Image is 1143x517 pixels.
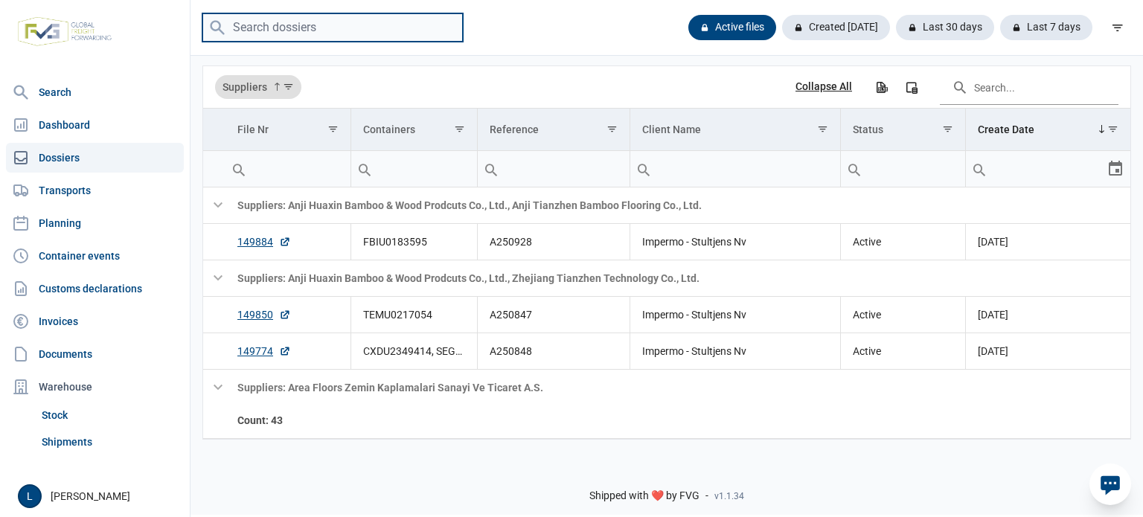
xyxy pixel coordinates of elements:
td: Impermo - Stultjens Nv [630,224,840,260]
div: Created [DATE] [782,15,890,40]
td: A250847 [477,297,630,333]
span: [DATE] [978,309,1008,321]
td: Filter cell [966,151,1130,187]
a: Dashboard [6,110,184,140]
a: 149884 [237,234,291,249]
div: Select [1107,151,1124,187]
div: Export all data to Excel [868,74,894,100]
a: Dossiers [6,143,184,173]
div: Collapse All [795,80,852,94]
span: Show filter options for column 'Client Name' [817,123,828,135]
a: Documents [6,339,184,369]
td: TEMU0217054 [350,297,477,333]
div: Search box [630,151,657,187]
span: [DATE] [978,345,1008,357]
td: Suppliers: Anji Huaxin Bamboo & Wood Prodcuts Co., Ltd., Zhejiang Tianzhen Technology Co., Ltd. [225,260,1130,297]
div: Client Name [642,123,701,135]
td: Filter cell [477,151,630,187]
a: Invoices [6,306,184,336]
input: Filter cell [225,151,350,187]
a: Container events [6,241,184,271]
button: L [18,484,42,508]
td: Filter cell [225,151,350,187]
div: Last 30 days [896,15,994,40]
span: v1.1.34 [714,490,744,502]
div: Suppliers [215,75,301,99]
div: Search box [225,151,252,187]
div: Data grid toolbar [215,66,1118,108]
span: Show filter options for column 'Create Date' [1107,123,1118,135]
div: Search box [351,151,378,187]
td: Suppliers: Anji Huaxin Bamboo & Wood Prodcuts Co., Ltd., Anji Tianzhen Bamboo Flooring Co., Ltd. [225,187,1130,224]
div: [PERSON_NAME] [18,484,181,508]
div: Column Chooser [898,74,925,100]
img: FVG - Global freight forwarding [12,11,118,52]
td: A250848 [477,333,630,370]
div: filter [1104,14,1131,41]
td: Collapse [203,370,225,406]
a: Stock [36,402,184,428]
div: Last 7 days [1000,15,1092,40]
div: Warehouse [6,372,184,402]
td: Suppliers: Area Floors Zemin Kaplamalari Sanayi Ve Ticaret A.S. [225,370,1130,406]
td: Column Status [841,109,966,151]
div: Search box [478,151,505,187]
td: Collapse [203,260,225,297]
td: Collapse [203,187,225,224]
input: Filter cell [351,151,477,187]
td: Column Reference [477,109,630,151]
span: Show filter options for column 'Status' [942,123,953,135]
td: Filter cell [841,151,966,187]
td: Active [841,333,966,370]
td: A250928 [477,224,630,260]
span: Show filter options for column 'Reference' [606,123,618,135]
td: Column File Nr [225,109,350,151]
a: Planning [6,208,184,238]
td: Filter cell [630,151,840,187]
span: - [705,489,708,503]
td: Filter cell [350,151,477,187]
td: Column Client Name [630,109,840,151]
div: Reference [490,123,539,135]
td: FBIU0183595 [350,224,477,260]
input: Filter cell [478,151,630,187]
div: Create Date [978,123,1034,135]
a: Transports [6,176,184,205]
td: CXDU2349414, SEGU1367849 [350,333,477,370]
td: Impermo - Stultjens Nv [630,297,840,333]
div: Containers [363,123,415,135]
div: File Nr [237,123,269,135]
input: Search in the data grid [940,69,1118,105]
td: Impermo - Stultjens Nv [630,333,840,370]
span: Show filter options for column 'Containers' [454,123,465,135]
div: Search box [841,151,868,187]
input: Search dossiers [202,13,463,42]
div: Search box [966,151,993,187]
a: Customs declarations [6,274,184,304]
input: Filter cell [630,151,840,187]
td: Column Containers [350,109,477,151]
div: Data grid with 71 rows and 7 columns [203,66,1130,439]
a: 149774 [237,344,291,359]
div: Status [853,123,883,135]
input: Filter cell [966,151,1107,187]
td: Column Create Date [966,109,1130,151]
span: Shipped with ❤️ by FVG [589,489,699,503]
div: File Nr Count: 43 [237,413,339,428]
span: [DATE] [978,236,1008,248]
input: Filter cell [841,151,965,187]
a: Shipments [36,428,184,455]
span: Show filter options for column 'Suppliers' [283,81,294,92]
td: Active [841,224,966,260]
div: Active files [688,15,776,40]
td: Active [841,297,966,333]
a: Search [6,77,184,107]
a: 149850 [237,307,291,322]
span: Show filter options for column 'File Nr' [327,123,339,135]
